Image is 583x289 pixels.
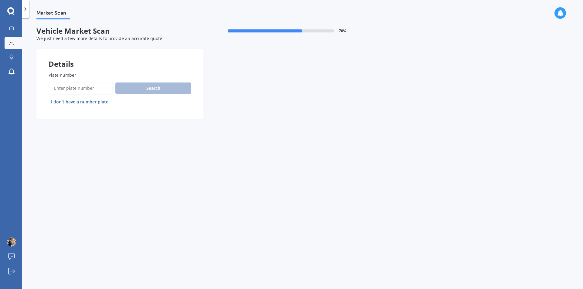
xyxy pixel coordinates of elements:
[49,72,76,78] span: Plate number
[49,97,111,107] button: I don’t have a number plate
[36,10,70,18] span: Market Scan
[36,27,203,35] span: Vehicle Market Scan
[339,29,346,33] span: 70 %
[36,35,162,41] span: We just need a few more details to provide an accurate quote
[36,49,203,67] div: Details
[49,82,113,95] input: Enter plate number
